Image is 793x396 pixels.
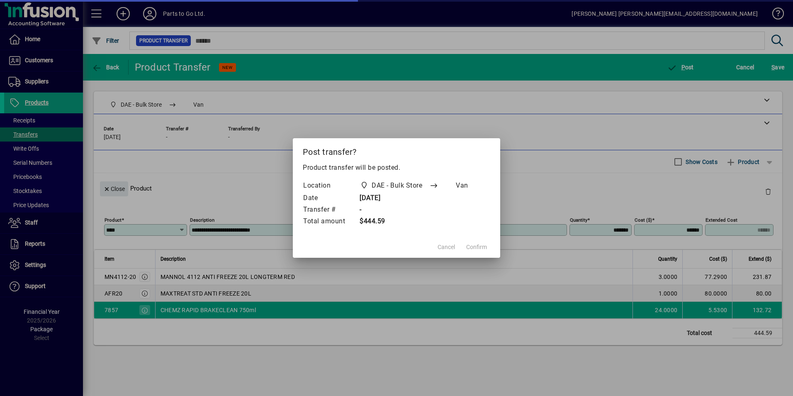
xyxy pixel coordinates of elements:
td: $444.59 [353,216,484,227]
span: Van [456,181,468,191]
span: Van [442,180,472,191]
td: Transfer # [303,204,353,216]
td: Location [303,179,353,193]
span: DAE - Bulk Store [372,181,422,191]
td: Total amount [303,216,353,227]
span: DAE - Bulk Store [358,180,426,191]
p: Product transfer will be posted. [303,163,490,173]
td: - [353,204,484,216]
td: Date [303,193,353,204]
h2: Post transfer? [293,138,500,162]
td: [DATE] [353,193,484,204]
